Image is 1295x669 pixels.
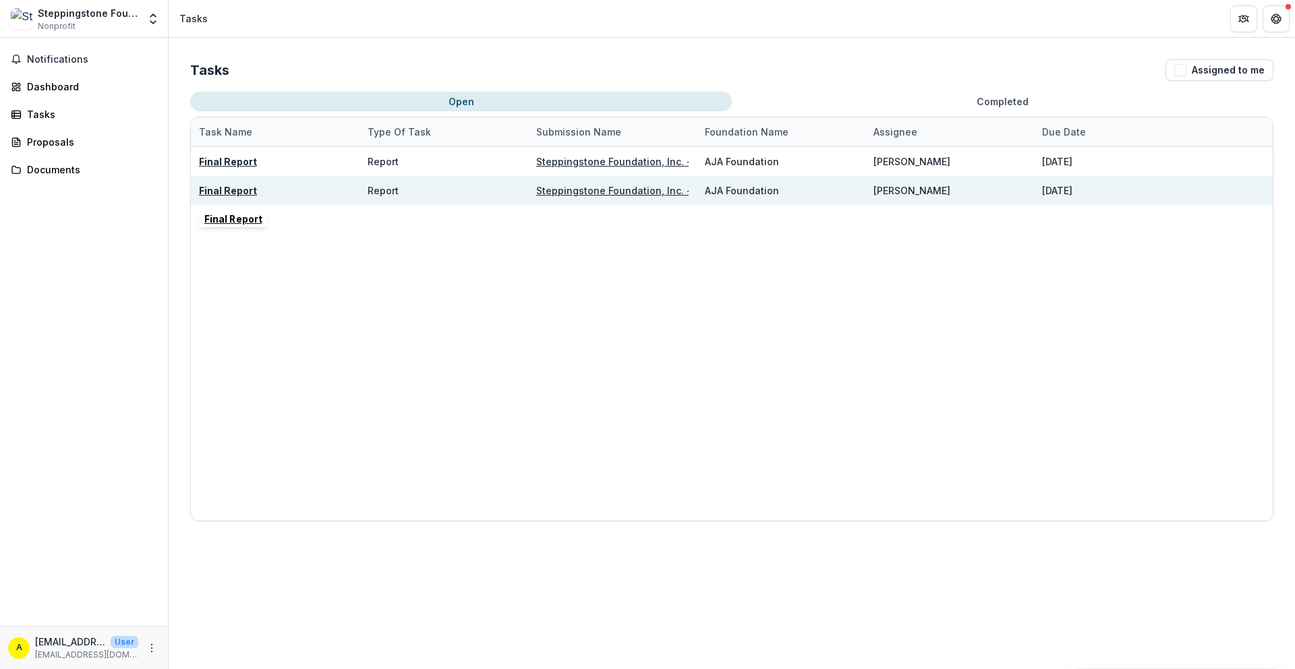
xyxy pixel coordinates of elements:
[732,92,1273,111] button: Completed
[191,117,359,146] div: Task Name
[1230,5,1257,32] button: Partners
[536,156,888,167] a: Steppingstone Foundation, Inc. - 2024 - AJA Foundation Grant Application
[359,117,528,146] div: Type of Task
[27,80,152,94] div: Dashboard
[697,125,797,139] div: Foundation Name
[190,62,229,78] h2: Tasks
[144,5,163,32] button: Open entity switcher
[1042,154,1072,169] div: [DATE]
[27,163,152,177] div: Documents
[1034,117,1203,146] div: Due Date
[174,9,213,28] nav: breadcrumb
[1042,183,1072,198] div: [DATE]
[38,6,138,20] div: Steppingstone Foundation, Inc.
[5,49,163,70] button: Notifications
[111,636,138,648] p: User
[697,117,865,146] div: Foundation Name
[191,125,260,139] div: Task Name
[190,92,732,111] button: Open
[865,125,925,139] div: Assignee
[11,8,32,30] img: Steppingstone Foundation, Inc.
[873,154,950,169] div: [PERSON_NAME]
[528,125,629,139] div: Submission Name
[873,183,950,198] div: [PERSON_NAME]
[5,103,163,125] a: Tasks
[5,131,163,153] a: Proposals
[27,54,157,65] span: Notifications
[705,183,779,198] div: AJA Foundation
[368,154,399,169] div: Report
[528,117,697,146] div: Submission Name
[1165,59,1273,81] button: Assigned to me
[35,635,105,649] p: [EMAIL_ADDRESS][DOMAIN_NAME]
[705,154,779,169] div: AJA Foundation
[1263,5,1290,32] button: Get Help
[35,649,138,661] p: [EMAIL_ADDRESS][DOMAIN_NAME]
[27,135,152,149] div: Proposals
[5,76,163,98] a: Dashboard
[199,185,257,196] a: Final Report
[144,640,160,656] button: More
[865,117,1034,146] div: Assignee
[1034,125,1094,139] div: Due Date
[199,156,257,167] a: Final Report
[16,643,22,652] div: advancement@steppingstone.org
[27,107,152,121] div: Tasks
[368,183,399,198] div: Report
[5,158,163,181] a: Documents
[536,185,888,196] a: Steppingstone Foundation, Inc. - 2024 - AJA Foundation Grant Application
[179,11,208,26] div: Tasks
[359,125,439,139] div: Type of Task
[38,20,76,32] span: Nonprofit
